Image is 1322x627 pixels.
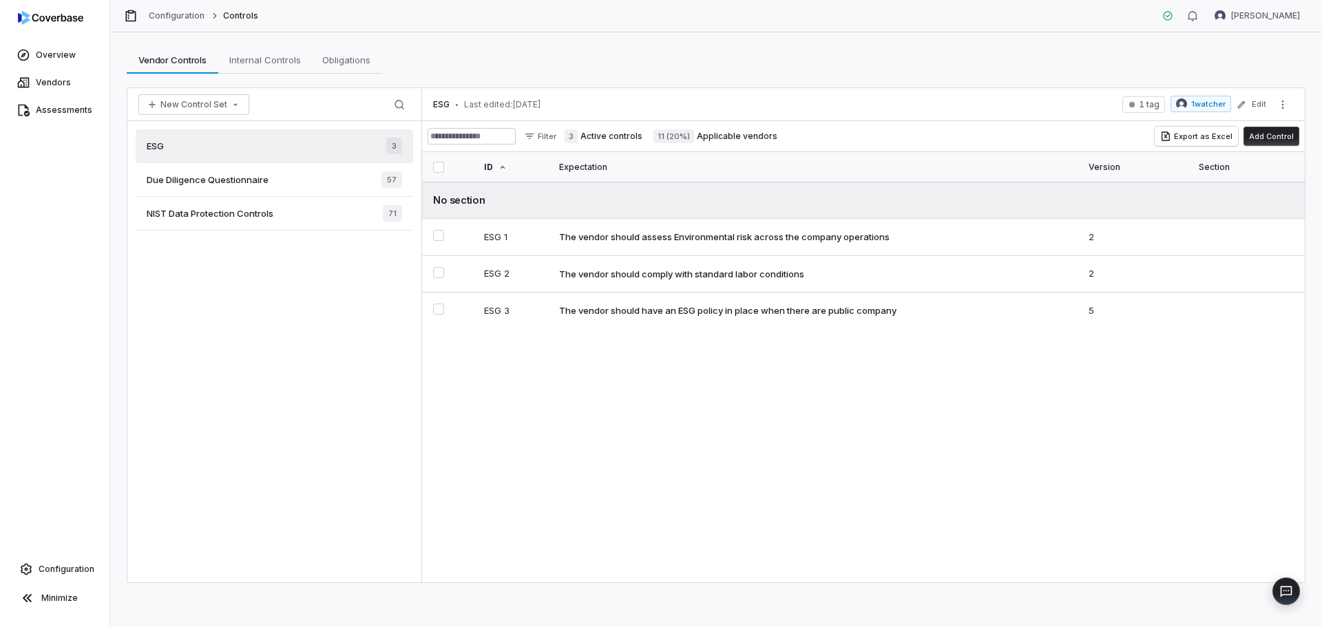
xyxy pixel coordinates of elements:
[1080,219,1190,256] td: 2
[317,51,376,69] span: Obligations
[476,293,551,329] td: ESG 3
[6,557,104,582] a: Configuration
[565,129,578,143] span: 3
[18,11,83,25] img: logo-D7KZi-bG.svg
[1232,92,1270,117] button: Edit
[149,10,205,21] a: Configuration
[1206,6,1308,26] button: Esther Barreto avatar[PERSON_NAME]
[433,304,444,315] button: Select ESG 3 control
[6,584,104,612] button: Minimize
[1155,127,1238,146] button: Export as Excel
[484,152,543,182] div: ID
[133,51,212,69] span: Vendor Controls
[538,131,556,142] span: Filter
[36,50,76,61] span: Overview
[559,268,804,280] div: The vendor should comply with standard labor conditions
[476,219,551,256] td: ESG 1
[433,99,450,110] span: ESG
[653,129,777,143] label: Applicable vendors
[1191,98,1226,109] span: 1 watcher
[381,171,402,188] span: 57
[41,593,78,604] span: Minimize
[559,231,890,243] div: The vendor should assess Environmental risk across the company operations
[136,129,413,163] a: ESG3
[386,138,402,154] span: 3
[1139,99,1160,110] span: 1 tag
[559,304,896,317] div: The vendor should have an ESG policy in place when there are public company
[455,100,459,109] span: •
[3,70,107,95] a: Vendors
[1176,98,1187,109] img: Esther Barreto avatar
[36,77,71,88] span: Vendors
[1244,127,1299,146] button: Add Control
[1272,94,1294,115] button: More actions
[518,128,562,145] button: Filter
[147,207,273,220] span: NIST Data Protection Controls
[136,197,413,231] a: NIST Data Protection Controls71
[1089,152,1182,182] div: Version
[3,98,107,123] a: Assessments
[147,140,164,152] span: ESG
[39,564,94,575] span: Configuration
[653,129,694,143] span: 11 (20%)
[1199,152,1294,182] div: Section
[36,105,92,116] span: Assessments
[383,205,402,222] span: 71
[464,99,541,110] span: Last edited: [DATE]
[559,152,1072,182] div: Expectation
[565,129,642,143] label: Active controls
[3,43,107,67] a: Overview
[1215,10,1226,21] img: Esther Barreto avatar
[476,255,551,293] td: ESG 2
[1231,10,1300,21] span: [PERSON_NAME]
[433,193,1294,207] div: No section
[1080,255,1190,293] td: 2
[136,163,413,197] a: Due Diligence Questionnaire57
[147,173,269,186] span: Due Diligence Questionnaire
[433,230,444,241] button: Select ESG 1 control
[138,94,249,115] button: New Control Set
[433,267,444,278] button: Select ESG 2 control
[224,51,306,69] span: Internal Controls
[223,10,258,21] span: Controls
[1080,293,1190,329] td: 5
